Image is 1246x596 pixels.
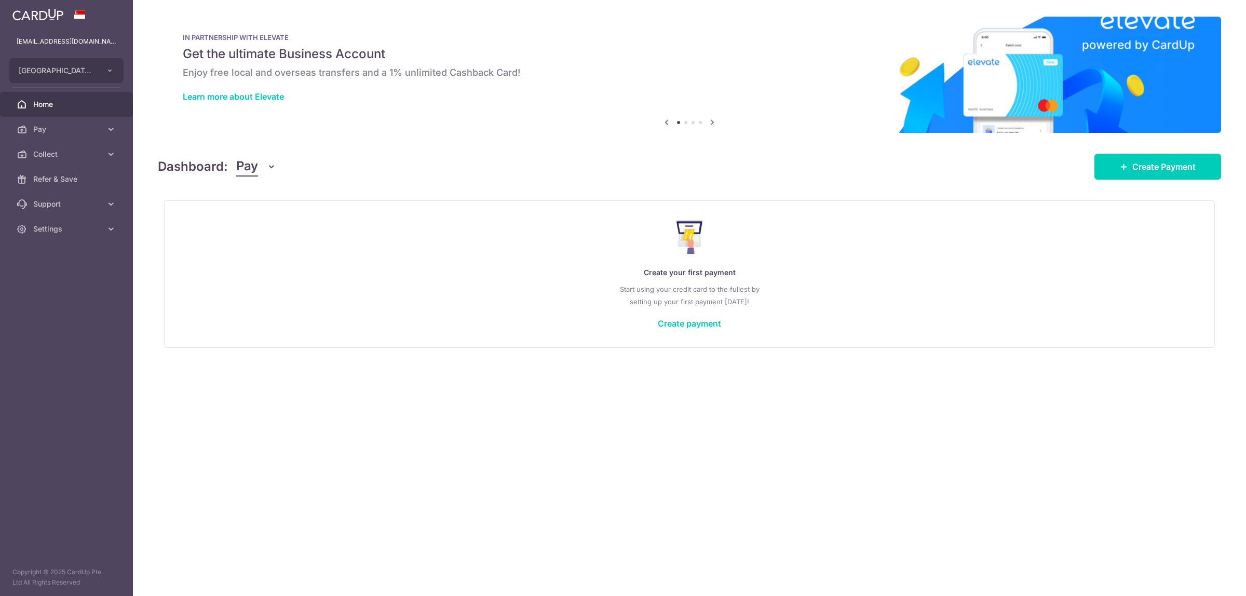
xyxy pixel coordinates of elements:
[185,283,1194,308] p: Start using your credit card to the fullest by setting up your first payment [DATE]!
[158,17,1221,133] img: Renovation banner
[19,65,96,76] span: [GEOGRAPHIC_DATA] ([GEOGRAPHIC_DATA]) Pte. Ltd.
[12,8,63,21] img: CardUp
[183,91,284,102] a: Learn more about Elevate
[33,149,102,159] span: Collect
[33,199,102,209] span: Support
[658,318,721,329] a: Create payment
[158,157,228,176] h4: Dashboard:
[33,174,102,184] span: Refer & Save
[17,36,116,47] p: [EMAIL_ADDRESS][DOMAIN_NAME]
[183,46,1196,62] h5: Get the ultimate Business Account
[33,224,102,234] span: Settings
[1094,154,1221,180] a: Create Payment
[236,157,276,177] button: Pay
[9,58,124,83] button: [GEOGRAPHIC_DATA] ([GEOGRAPHIC_DATA]) Pte. Ltd.
[33,99,102,110] span: Home
[33,124,102,134] span: Pay
[183,33,1196,42] p: IN PARTNERSHIP WITH ELEVATE
[185,266,1194,279] p: Create your first payment
[183,66,1196,79] h6: Enjoy free local and overseas transfers and a 1% unlimited Cashback Card!
[1132,160,1196,173] span: Create Payment
[676,221,703,254] img: Make Payment
[236,157,258,177] span: Pay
